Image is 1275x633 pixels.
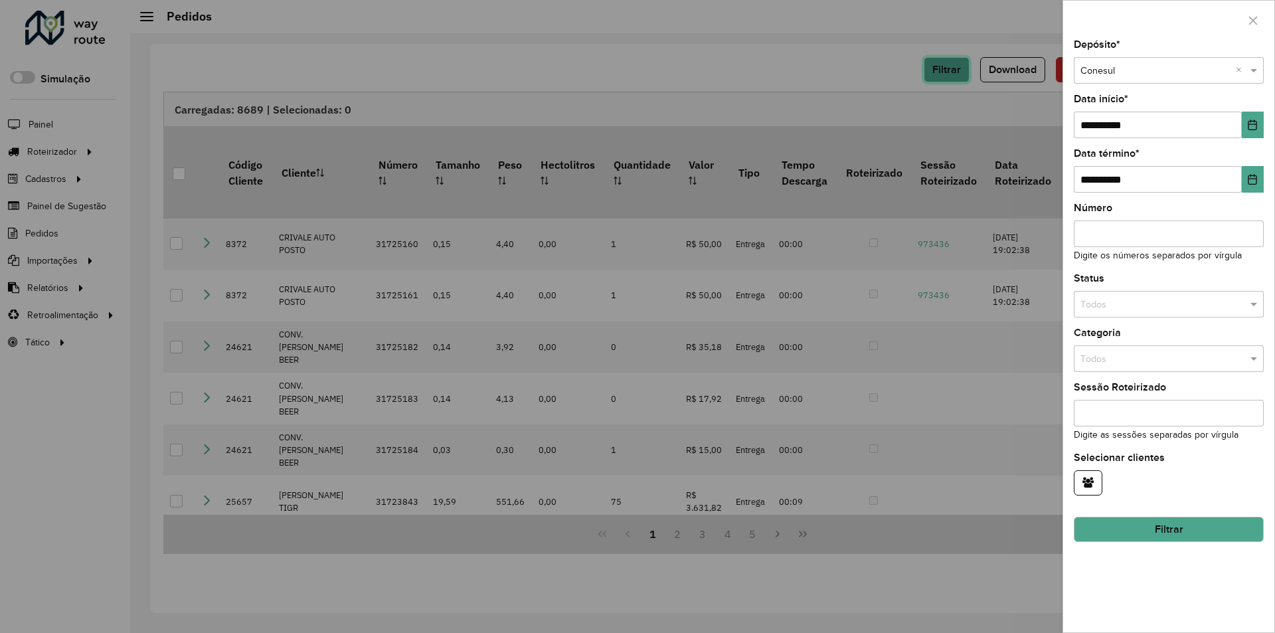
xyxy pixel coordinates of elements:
label: Categoria [1074,325,1121,341]
label: Sessão Roteirizado [1074,379,1166,395]
small: Digite os números separados por vírgula [1074,250,1242,260]
label: Data início [1074,91,1128,107]
label: Status [1074,270,1104,286]
label: Selecionar clientes [1074,450,1165,466]
span: Clear all [1236,64,1247,78]
small: Digite as sessões separadas por vírgula [1074,430,1238,440]
label: Depósito [1074,37,1120,52]
button: Choose Date [1242,112,1264,138]
label: Número [1074,200,1112,216]
button: Choose Date [1242,166,1264,193]
label: Data término [1074,145,1140,161]
button: Filtrar [1074,517,1264,542]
